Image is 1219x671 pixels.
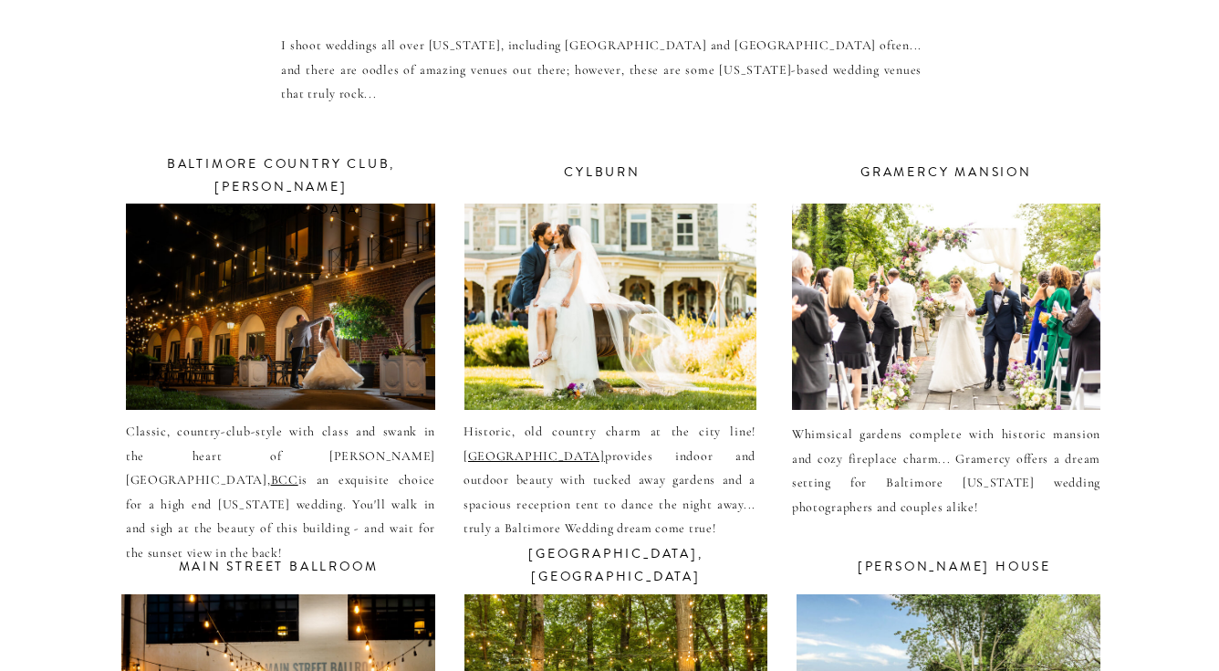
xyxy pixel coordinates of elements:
a: baltimore country club, [PERSON_NAME][GEOGRAPHIC_DATA] [166,153,396,195]
p: Historic, old country charm at the city line! provides indoor and outdoor beauty with tucked away... [464,420,755,513]
a: main street ballroom [163,556,393,582]
a: Whimsical gardens complete with historic mansion and cozy fireplace charm... Gramercy offers a dr... [792,423,1100,543]
p: I shoot weddings all over [US_STATE], including [GEOGRAPHIC_DATA] and [GEOGRAPHIC_DATA] often... ... [281,34,922,119]
a: gramercy mansion [831,162,1061,187]
p: Classic, country-club-style with class and swank in the heart of [PERSON_NAME][GEOGRAPHIC_DATA], ... [126,420,435,540]
a: [GEOGRAPHIC_DATA], [GEOGRAPHIC_DATA] [501,543,731,569]
a: cylburn [487,162,717,187]
a: [GEOGRAPHIC_DATA] [464,448,605,464]
a: [PERSON_NAME] house [839,556,1069,582]
a: BCC [271,472,298,488]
